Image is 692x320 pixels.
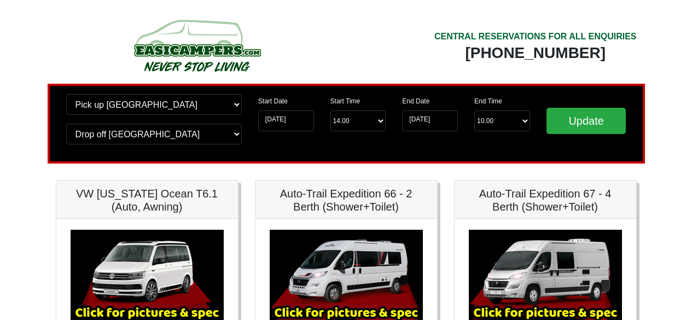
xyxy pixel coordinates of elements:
[402,110,458,131] input: Return Date
[434,30,637,43] div: CENTRAL RESERVATIONS FOR ALL ENQUIRIES
[67,187,227,213] h5: VW [US_STATE] Ocean T6.1 (Auto, Awning)
[258,110,314,131] input: Start Date
[402,96,429,106] label: End Date
[266,187,426,213] h5: Auto-Trail Expedition 66 - 2 Berth (Shower+Toilet)
[466,187,625,213] h5: Auto-Trail Expedition 67 - 4 Berth (Shower+Toilet)
[330,96,360,106] label: Start Time
[93,15,301,75] img: campers-checkout-logo.png
[434,43,637,63] div: [PHONE_NUMBER]
[258,96,288,106] label: Start Date
[474,96,502,106] label: End Time
[546,108,626,134] input: Update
